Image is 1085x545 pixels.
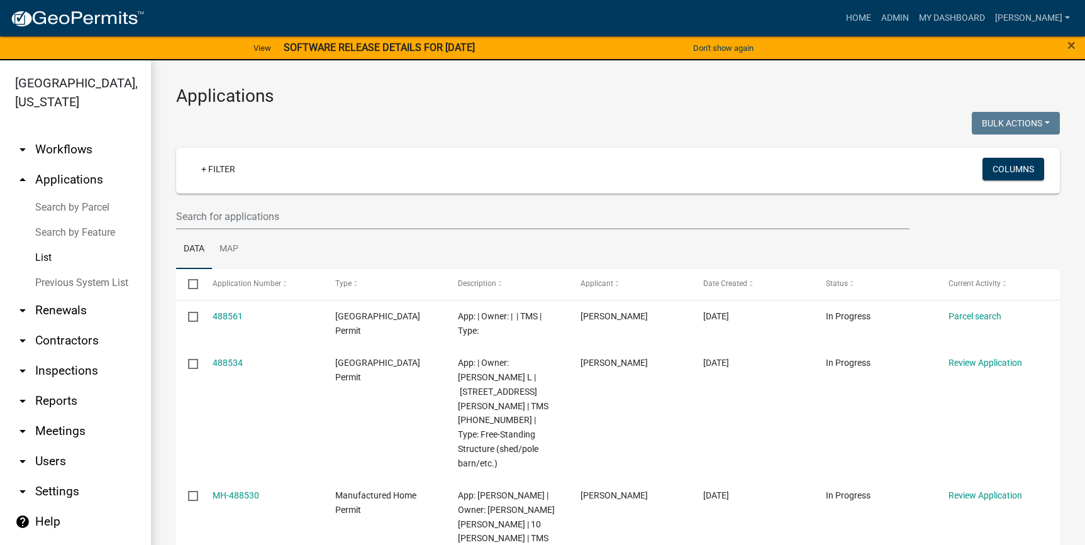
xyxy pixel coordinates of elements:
span: Description [458,279,496,288]
span: App: | Owner: POOVEY LYRIL L | 5175 TILLMAN RD | TMS 046-00-07-007 | Type: Free-Standing Structur... [458,358,548,468]
datatable-header-cell: Description [446,269,569,299]
a: Parcel search [949,311,1001,321]
span: 10/06/2025 [703,490,729,500]
span: 10/06/2025 [703,311,729,321]
h3: Applications [176,85,1060,107]
button: Bulk Actions [972,112,1060,135]
span: Application Number [213,279,281,288]
strong: SOFTWARE RELEASE DETAILS FOR [DATE] [284,41,475,53]
i: arrow_drop_down [15,454,30,469]
span: × [1067,36,1076,54]
datatable-header-cell: Type [323,269,445,299]
span: In Progress [826,311,871,321]
a: My Dashboard [914,6,990,30]
span: Status [826,279,848,288]
datatable-header-cell: Status [814,269,937,299]
span: Bobbie kemmerlin [581,490,648,500]
datatable-header-cell: Applicant [569,269,691,299]
a: View [248,38,276,58]
button: Don't show again [688,38,759,58]
a: 488561 [213,311,243,321]
span: Scarlet Hiatt [581,358,648,368]
span: In Progress [826,358,871,368]
i: arrow_drop_down [15,424,30,439]
span: Dorothy [581,311,648,321]
a: + Filter [191,158,245,180]
datatable-header-cell: Date Created [691,269,814,299]
i: arrow_drop_down [15,333,30,348]
datatable-header-cell: Application Number [200,269,323,299]
a: Admin [876,6,914,30]
a: Home [841,6,876,30]
span: In Progress [826,490,871,500]
i: arrow_drop_down [15,142,30,157]
a: Review Application [949,358,1022,368]
input: Search for applications [176,204,910,229]
datatable-header-cell: Current Activity [937,269,1059,299]
a: 488534 [213,358,243,368]
span: Manufactured Home Permit [335,490,416,515]
i: arrow_drop_down [15,484,30,499]
datatable-header-cell: Select [176,269,200,299]
span: 10/06/2025 [703,358,729,368]
i: arrow_drop_up [15,172,30,187]
a: Map [212,229,246,270]
i: arrow_drop_down [15,303,30,318]
span: Jasper County Building Permit [335,358,420,382]
span: Applicant [581,279,613,288]
span: Current Activity [949,279,1001,288]
span: App: | Owner: | | TMS | Type: [458,311,542,336]
i: help [15,514,30,529]
button: Columns [982,158,1044,180]
i: arrow_drop_down [15,394,30,409]
a: [PERSON_NAME] [990,6,1075,30]
a: Review Application [949,490,1022,500]
button: Close [1067,38,1076,53]
span: Type [335,279,352,288]
span: Jasper County Building Permit [335,311,420,336]
span: Date Created [703,279,747,288]
a: Data [176,229,212,270]
i: arrow_drop_down [15,363,30,378]
a: MH-488530 [213,490,259,500]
